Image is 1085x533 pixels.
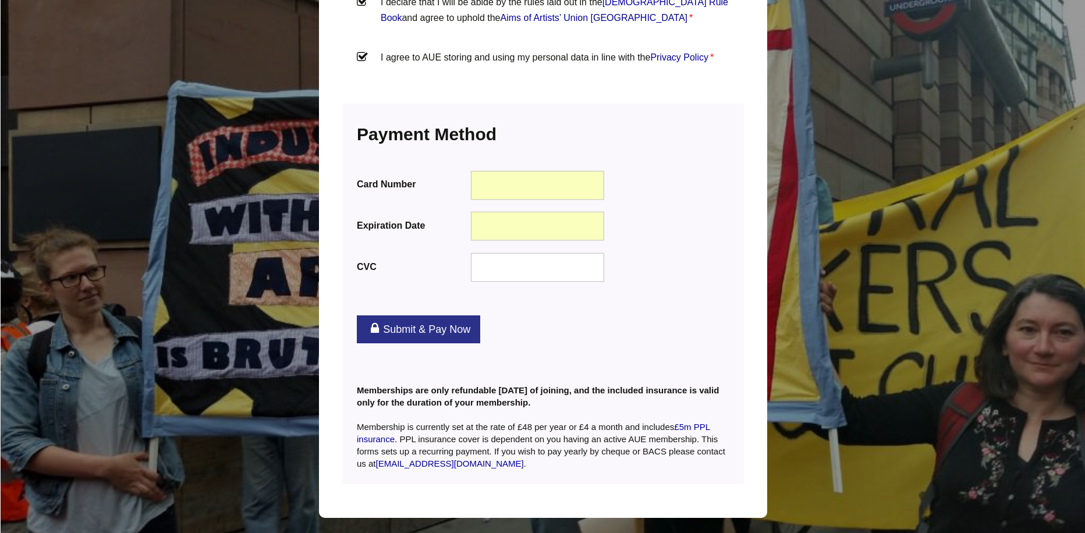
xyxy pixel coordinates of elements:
[357,422,710,444] a: £5m PPL insurance
[479,261,597,274] iframe: Secure CVC input frame
[357,176,469,192] label: Card Number
[357,315,480,343] a: Submit & Pay Now
[479,220,597,233] iframe: Secure expiration date input frame
[357,422,725,468] span: Membership is currently set at the rate of £48 per year or £4 a month and includes . PPL insuranc...
[357,259,469,275] label: CVC
[357,218,469,233] label: Expiration Date
[650,52,708,62] a: Privacy Policy
[357,49,729,84] label: I agree to AUE storing and using my personal data in line with the
[376,459,524,468] a: [EMAIL_ADDRESS][DOMAIN_NAME]
[479,179,597,191] iframe: Secure card number input frame
[501,13,688,23] a: Aims of Artists’ Union [GEOGRAPHIC_DATA]
[357,385,719,407] b: Memberships are only refundable [DATE] of joining, and the included insurance is valid only for t...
